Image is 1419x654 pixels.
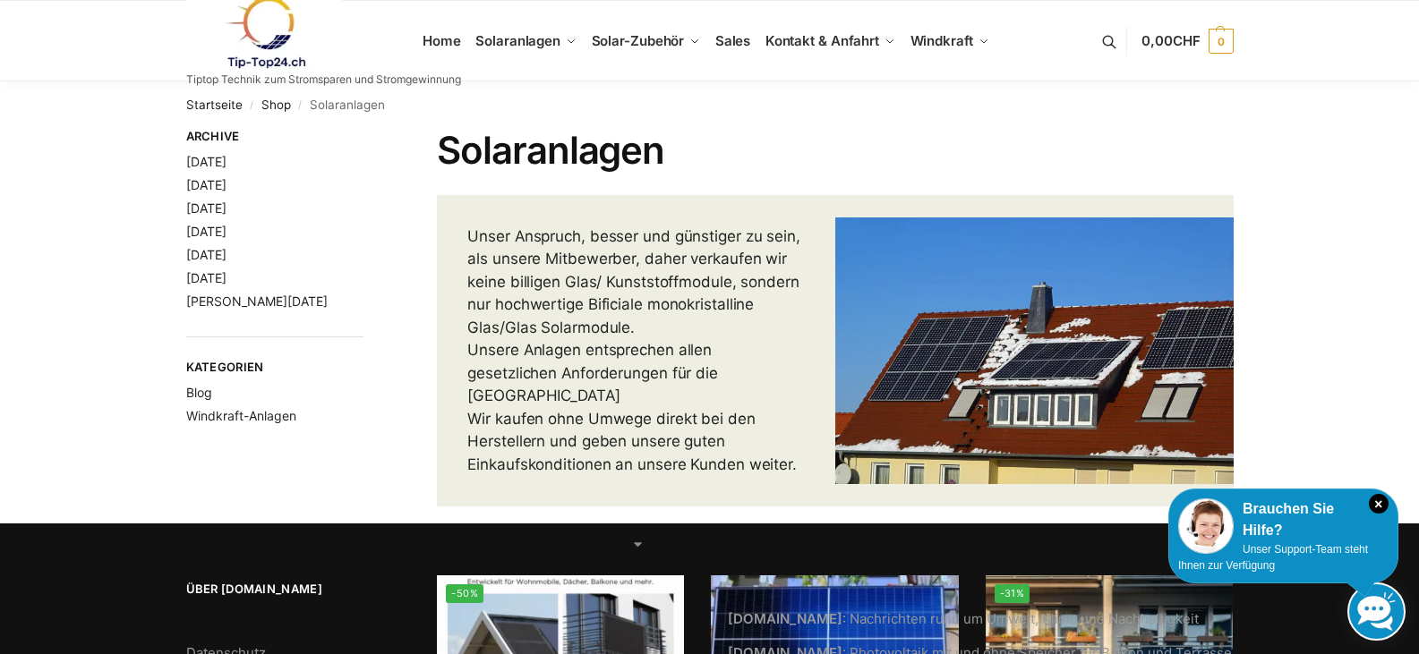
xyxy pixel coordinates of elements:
[1178,498,1234,554] img: Customer service
[291,98,310,113] span: /
[186,359,364,377] span: Kategorien
[437,128,1233,173] h1: Solaranlagen
[467,225,805,477] p: Unser Anspruch, besser und günstiger zu sein, als unsere Mitbewerber, daher verkaufen wir keine b...
[186,247,227,262] a: [DATE]
[1369,494,1389,514] i: Schließen
[186,224,227,239] a: [DATE]
[707,1,757,81] a: Sales
[261,98,291,112] a: Shop
[186,177,227,192] a: [DATE]
[475,32,560,49] span: Solaranlagen
[1178,498,1389,541] div: Brauchen Sie Hilfe?
[1209,29,1234,54] span: 0
[186,98,243,112] a: Startseite
[243,98,261,113] span: /
[1141,14,1233,68] a: 0,00CHF 0
[186,408,296,423] a: Windkraft-Anlagen
[468,1,584,81] a: Solaranlagen
[765,32,879,49] span: Kontakt & Anfahrt
[186,128,364,146] span: Archive
[186,385,212,400] a: Blog
[423,32,461,49] span: Home
[186,200,227,216] a: [DATE]
[902,1,996,81] a: Windkraft
[715,32,751,49] span: Sales
[186,81,1234,128] nav: Breadcrumb
[186,293,328,309] a: [PERSON_NAME][DATE]
[1178,543,1368,572] span: Unser Support-Team steht Ihnen zur Verfügung
[592,32,685,49] span: Solar-Zubehör
[363,129,374,149] button: Close filters
[1173,32,1201,49] span: CHF
[437,535,645,554] select: Shop-Reihenfolge
[186,581,692,599] span: Über [DOMAIN_NAME]
[728,610,1199,627] a: [DOMAIN_NAME]: Nachrichten rund um Umwelt, Klima und Nachhaltigkeit
[910,32,973,49] span: Windkraft
[835,217,1234,483] img: Solar Dachanlage 6,5 KW
[1141,32,1200,49] span: 0,00
[757,1,902,81] a: Kontakt & Anfahrt
[186,270,227,285] a: [DATE]
[186,154,227,169] a: [DATE]
[666,535,882,554] p: Alle 12 Ergebnisse werden angezeigt
[728,610,842,627] strong: [DOMAIN_NAME]
[186,74,461,85] p: Tiptop Technik zum Stromsparen und Stromgewinnung
[584,1,707,81] a: Solar-Zubehör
